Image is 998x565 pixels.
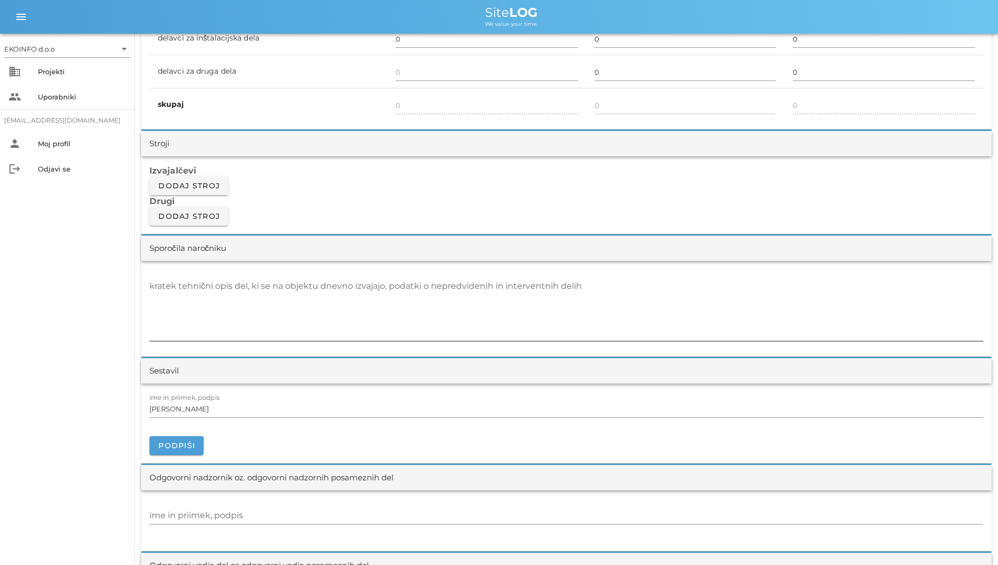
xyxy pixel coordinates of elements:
input: 0 [594,64,777,80]
span: Site [485,5,538,20]
i: arrow_drop_down [118,43,130,55]
h3: Izvajalčevi [149,165,983,176]
div: Sporočila naročniku [149,243,226,255]
iframe: Chat Widget [945,514,998,565]
i: menu [15,11,27,23]
label: ime in priimek, podpis [149,394,220,402]
button: Dodaj stroj [149,176,228,195]
div: Pripomoček za klepet [945,514,998,565]
i: logout [8,163,21,175]
div: Stroji [149,138,169,150]
span: We value your time. [485,21,538,27]
div: Moj profil [38,139,126,148]
input: 0 [396,31,578,47]
input: 0 [594,31,777,47]
td: delavci za druga dela [149,55,387,88]
i: person [8,137,21,150]
div: EKOINFO d.o.o [4,41,130,57]
div: EKOINFO d.o.o [4,44,55,54]
button: Podpiši [149,436,204,455]
div: Sestavil [149,365,179,377]
input: 0 [793,31,975,47]
b: LOG [509,5,538,20]
div: Uporabniki [38,93,126,101]
b: skupaj [158,99,184,109]
input: 0 [396,64,578,80]
td: delavci za inštalacijska dela [149,22,387,55]
div: Projekti [38,67,126,76]
i: business [8,65,21,78]
span: Podpiši [158,441,195,450]
span: Dodaj stroj [158,211,220,221]
i: people [8,90,21,103]
div: Odjavi se [38,165,126,173]
span: Dodaj stroj [158,181,220,190]
div: Odgovorni nadzornik oz. odgovorni nadzornih posameznih del [149,472,394,484]
input: 0 [793,64,975,80]
h3: Drugi [149,195,983,207]
button: Dodaj stroj [149,207,228,226]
